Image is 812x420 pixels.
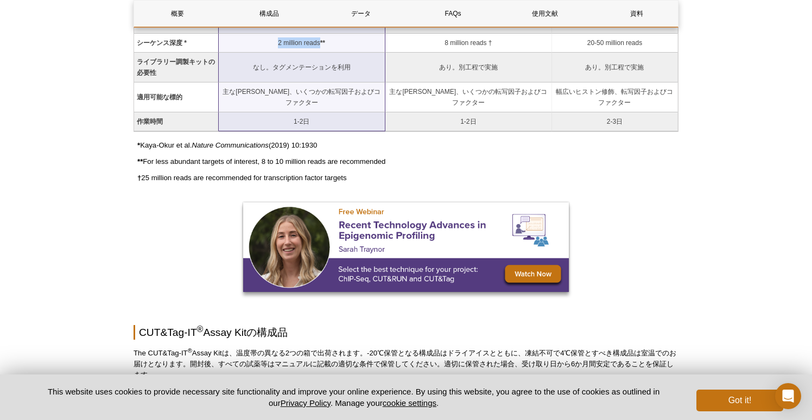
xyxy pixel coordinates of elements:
sup: ® [197,324,204,334]
a: 資料 [594,1,680,27]
strong: † [137,174,141,182]
td: 8 million reads † [385,34,552,53]
sup: ® [188,347,192,354]
div: Open Intercom Messenger [775,383,801,409]
a: 使用文献 [502,1,588,27]
button: Got it! [696,390,783,411]
a: データ [318,1,404,27]
p: Kaya-Okur et al. (2019) 10:1930 [137,140,678,151]
p: 25 million reads are recommended for transcription factor targets [137,173,678,183]
strong: シーケンス深度 * [137,39,187,47]
strong: ライブラリー調製キットの必要性 [137,58,215,77]
a: 構成品 [226,1,312,27]
td: 1-2日 [219,112,385,131]
td: 2-3日 [552,112,678,131]
h2: CUT&Tag-IT Assay Kitの構成品 [134,325,678,340]
a: FAQs [410,1,496,27]
td: 主な[PERSON_NAME]、いくつかの転写因子およびコファクター [219,82,385,112]
p: The CUT&Tag-IT Assay Kitは、温度帯の異なる2つの箱で出荷されます。-20℃保管となる構成品はドライアイスとともに、凍結不可で4℃保管とすべき構成品は室温でのお届けとなりま... [134,348,678,380]
td: 主な[PERSON_NAME]、いくつかの転写因子およびコファクター [385,82,552,112]
td: 20-50 million reads [552,34,678,53]
a: 概要 [134,1,220,27]
a: Free Webinar Comparing ChIP, CUT&Tag and CUT&RUN [243,202,569,295]
td: 2 million reads [219,34,385,53]
td: 幅広いヒストン修飾、転写因子およびコファクター [552,82,678,112]
a: Privacy Policy [281,398,331,408]
td: 1-2日 [385,112,552,131]
p: For less abundant targets of interest, 8 to 10 million reads are recommended [137,156,678,167]
strong: 作業時間 [137,118,163,125]
td: あり。別工程で実施 [385,53,552,82]
strong: 適用可能な標的 [137,93,182,101]
em: Nature Communications [192,141,268,149]
td: あり。別工程で実施 [552,53,678,82]
p: This website uses cookies to provide necessary site functionality and improve your online experie... [29,386,678,409]
img: Free Webinar [243,202,569,292]
button: cookie settings [383,398,436,408]
td: なし。タグメンテーションを利用 [219,53,385,82]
